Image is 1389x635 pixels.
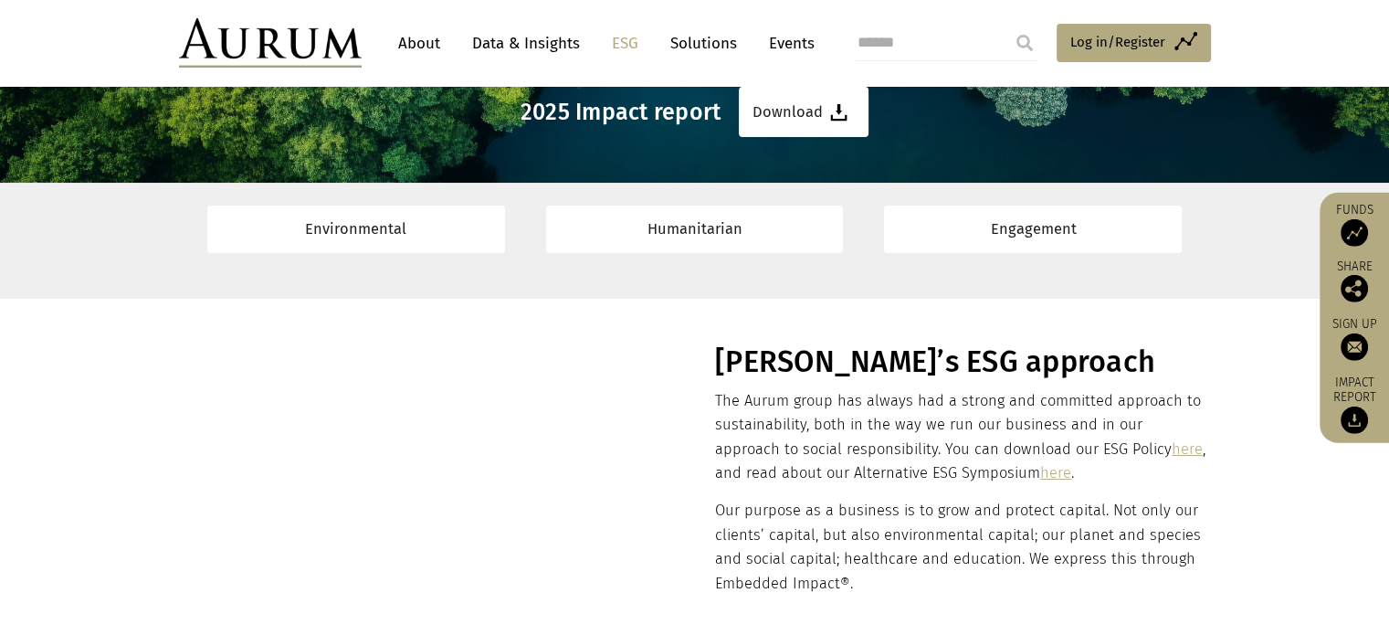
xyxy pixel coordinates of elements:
[739,87,868,137] a: Download
[1057,24,1211,62] a: Log in/Register
[715,499,1205,596] p: Our purpose as a business is to grow and protect capital. Not only our clients’ capital, but also...
[661,26,746,60] a: Solutions
[1329,374,1380,434] a: Impact report
[389,26,449,60] a: About
[603,26,647,60] a: ESG
[463,26,589,60] a: Data & Insights
[760,26,815,60] a: Events
[715,344,1205,380] h1: [PERSON_NAME]’s ESG approach
[1070,31,1165,53] span: Log in/Register
[1329,259,1380,302] div: Share
[207,206,505,252] a: Environmental
[1329,201,1380,246] a: Funds
[884,206,1182,252] a: Engagement
[179,18,362,68] img: Aurum
[1040,464,1071,482] a: here
[1341,333,1368,360] img: Sign up to our newsletter
[1341,218,1368,246] img: Access Funds
[1172,440,1203,458] a: here
[521,99,721,126] h3: 2025 Impact report
[1341,274,1368,302] img: Share this post
[1006,25,1043,61] input: Submit
[1329,315,1380,360] a: Sign up
[715,389,1205,486] p: The Aurum group has always had a strong and committed approach to sustainability, both in the way...
[546,206,844,252] a: Humanitarian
